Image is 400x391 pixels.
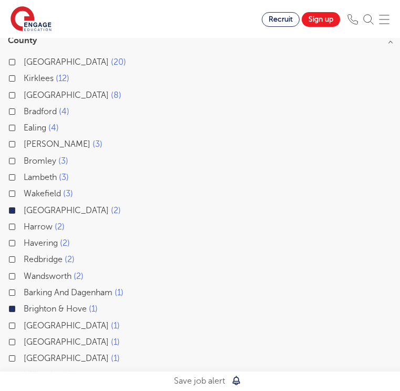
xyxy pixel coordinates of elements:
p: Save job alert [174,374,225,388]
input: Kirklees 12 [24,74,30,81]
span: 2 [65,255,75,264]
input: Redbridge 2 [24,255,30,262]
span: Ealing [24,123,46,133]
input: Harrow 2 [24,222,30,229]
input: [PERSON_NAME] 3 [24,139,30,146]
span: 1 [111,354,120,363]
span: 4 [59,107,69,116]
h3: County [8,36,392,45]
span: Hillingdon [24,370,63,379]
span: Bromley [24,156,56,166]
span: Harrow [24,222,53,232]
span: 2 [55,222,65,232]
span: [GEOGRAPHIC_DATA] [24,337,109,347]
img: Phone [347,14,358,25]
a: Recruit [262,12,300,27]
span: 3 [58,156,68,166]
input: Lambeth 3 [24,173,30,179]
input: [GEOGRAPHIC_DATA] 1 [24,321,30,328]
input: [GEOGRAPHIC_DATA] 1 [24,354,30,360]
span: Wakefield [24,189,61,198]
span: 8 [111,91,121,100]
span: 2 [111,206,121,215]
img: Engage Education [11,6,52,33]
span: 3 [63,189,73,198]
span: [GEOGRAPHIC_DATA] [24,91,109,100]
span: [GEOGRAPHIC_DATA] [24,321,109,330]
span: Lambeth [24,173,57,182]
span: 4 [48,123,59,133]
input: Bromley 3 [24,156,30,163]
img: Mobile Menu [379,14,389,25]
input: Brighton & Hove 1 [24,304,30,311]
span: 1 [111,337,120,347]
input: [GEOGRAPHIC_DATA] 8 [24,91,30,97]
span: [PERSON_NAME] [24,139,90,149]
input: Havering 2 [24,238,30,245]
span: Wandsworth [24,272,71,281]
span: [GEOGRAPHIC_DATA] [24,206,109,215]
input: Wakefield 3 [24,189,30,196]
span: 2 [60,238,70,248]
span: Redbridge [24,255,63,264]
span: Brighton & Hove [24,304,87,314]
span: 2 [74,272,84,281]
span: 1 [111,321,120,330]
input: Bradford 4 [24,107,30,114]
span: 1 [115,288,124,297]
span: Kirklees [24,74,54,83]
input: [GEOGRAPHIC_DATA] 20 [24,57,30,64]
input: Ealing 4 [24,123,30,130]
img: Search [363,14,374,25]
span: 1 [89,304,98,314]
span: 1 [65,370,74,379]
span: [GEOGRAPHIC_DATA] [24,57,109,67]
span: [GEOGRAPHIC_DATA] [24,354,109,363]
span: 12 [56,74,69,83]
span: Recruit [269,15,293,23]
span: 3 [93,139,102,149]
span: Bradford [24,107,57,116]
a: Sign up [302,12,340,27]
input: Wandsworth 2 [24,272,30,278]
input: Hillingdon 1 [24,370,30,377]
span: Barking And Dagenham [24,288,112,297]
span: Havering [24,238,58,248]
input: Barking And Dagenham 1 [24,288,30,295]
span: 3 [59,173,69,182]
span: 20 [111,57,126,67]
input: [GEOGRAPHIC_DATA] 2 [24,206,30,213]
input: [GEOGRAPHIC_DATA] 1 [24,337,30,344]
